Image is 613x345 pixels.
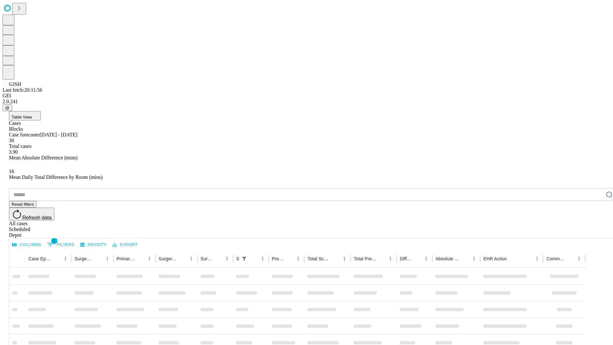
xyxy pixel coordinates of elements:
[400,256,412,261] div: Difference
[178,254,187,263] button: Sort
[566,254,575,263] button: Sort
[470,254,479,263] button: Menu
[103,254,112,263] button: Menu
[5,105,10,110] span: @
[9,143,31,149] span: Total cases
[22,215,52,220] span: Refresh data
[145,254,154,263] button: Menu
[28,256,51,261] div: Case Epic Id
[117,256,135,261] div: Primary Service
[249,254,258,263] button: Sort
[9,132,40,137] span: Case forecaster
[52,254,61,263] button: Sort
[258,254,267,263] button: Menu
[201,256,213,261] div: Surgery Date
[9,208,54,220] button: Refresh data
[575,254,584,263] button: Menu
[386,254,395,263] button: Menu
[9,155,78,160] span: Mean Absolute Difference (mins)
[377,254,386,263] button: Sort
[240,254,249,263] div: 1 active filter
[354,256,377,261] div: Total Predicted Duration
[187,254,196,263] button: Menu
[3,93,610,99] div: GEI
[272,256,284,261] div: Predicted In Room Duration
[11,115,32,119] span: Table View
[413,254,422,263] button: Sort
[285,254,294,263] button: Sort
[40,132,77,137] span: [DATE] - [DATE]
[533,254,541,263] button: Menu
[435,256,460,261] div: Absolute Difference
[507,254,516,263] button: Sort
[307,256,330,261] div: Total Scheduled Duration
[340,254,349,263] button: Menu
[11,202,34,207] span: Reset filters
[331,254,340,263] button: Sort
[9,174,102,180] span: Mean Daily Total Difference by Room (mins)
[214,254,223,263] button: Sort
[240,254,249,263] button: Show filters
[9,111,41,120] button: Table View
[9,138,14,143] span: 30
[11,240,43,250] button: Select columns
[294,254,303,263] button: Menu
[79,240,108,250] button: Density
[223,254,231,263] button: Menu
[483,256,507,261] div: EHR Action
[136,254,145,263] button: Sort
[9,169,14,174] span: 16
[111,240,139,250] button: Export
[9,81,21,87] span: GJSH
[51,238,57,244] span: 1
[94,254,103,263] button: Sort
[461,254,470,263] button: Sort
[75,256,93,261] div: Surgeon Name
[3,104,12,111] button: @
[46,240,76,250] button: Show filters
[3,87,42,93] span: Last fetch: 20:11:56
[422,254,431,263] button: Menu
[61,254,70,263] button: Menu
[236,256,239,261] div: Scheduled In Room Duration
[546,256,565,261] div: Comments
[3,99,610,104] div: 2.0.241
[159,256,177,261] div: Surgery Name
[9,201,36,208] button: Reset filters
[9,149,18,155] span: 3.90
